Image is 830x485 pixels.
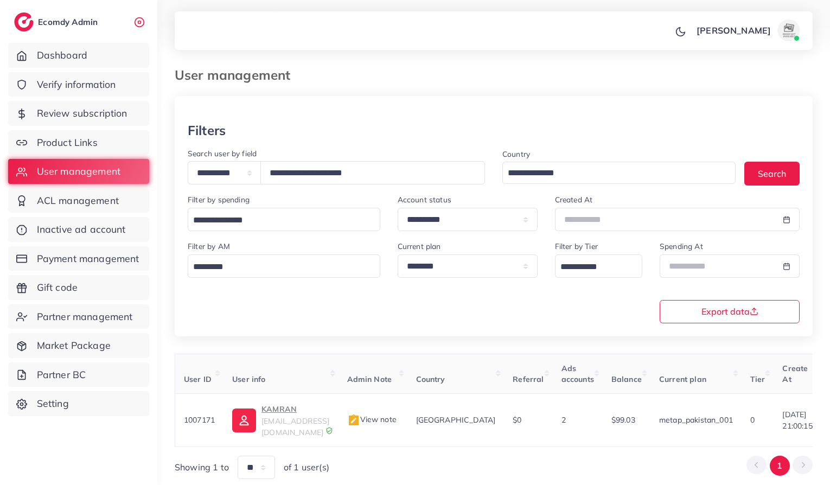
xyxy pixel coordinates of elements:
[782,409,812,431] span: [DATE] 21:00:15
[37,78,116,92] span: Verify information
[697,24,771,37] p: [PERSON_NAME]
[189,259,366,276] input: Search for option
[188,241,230,252] label: Filter by AM
[175,461,229,474] span: Showing 1 to
[37,397,69,411] span: Setting
[8,43,149,68] a: Dashboard
[746,456,813,476] ul: Pagination
[347,414,360,427] img: admin_note.cdd0b510.svg
[659,415,733,425] span: metap_pakistan_001
[416,374,445,384] span: Country
[347,414,397,424] span: View note
[778,20,800,41] img: avatar
[37,280,78,295] span: Gift code
[502,162,736,184] div: Search for option
[8,275,149,300] a: Gift code
[8,72,149,97] a: Verify information
[555,254,642,278] div: Search for option
[37,368,86,382] span: Partner BC
[188,254,380,278] div: Search for option
[561,363,594,384] span: Ads accounts
[8,362,149,387] a: Partner BC
[8,333,149,358] a: Market Package
[750,374,765,384] span: Tier
[659,374,706,384] span: Current plan
[232,409,256,432] img: ic-user-info.36bf1079.svg
[502,149,530,159] label: Country
[398,194,451,205] label: Account status
[37,106,127,120] span: Review subscription
[691,20,804,41] a: [PERSON_NAME]avatar
[188,123,226,138] h3: Filters
[8,217,149,242] a: Inactive ad account
[770,456,790,476] button: Go to page 1
[555,194,593,205] label: Created At
[37,136,98,150] span: Product Links
[175,67,299,83] h3: User management
[325,427,333,435] img: 9CAL8B2pu8EFxCJHYAAAAldEVYdGRhdGU6Y3JlYXRlADIwMjItMTItMDlUMDQ6NTg6MzkrMDA6MDBXSlgLAAAAJXRFWHRkYXR...
[184,415,215,425] span: 1007171
[513,415,521,425] span: $0
[8,101,149,126] a: Review subscription
[14,12,34,31] img: logo
[184,374,212,384] span: User ID
[701,307,758,316] span: Export data
[37,339,111,353] span: Market Package
[8,304,149,329] a: Partner management
[744,162,800,185] button: Search
[284,461,329,474] span: of 1 user(s)
[8,159,149,184] a: User management
[38,17,100,27] h2: Ecomdy Admin
[782,363,808,384] span: Create At
[37,310,133,324] span: Partner management
[8,130,149,155] a: Product Links
[188,194,250,205] label: Filter by spending
[37,164,120,178] span: User management
[561,415,566,425] span: 2
[37,222,126,237] span: Inactive ad account
[8,391,149,416] a: Setting
[660,241,703,252] label: Spending At
[261,403,329,416] p: KAMRAN
[261,416,329,437] span: [EMAIL_ADDRESS][DOMAIN_NAME]
[504,165,722,182] input: Search for option
[14,12,100,31] a: logoEcomdy Admin
[37,194,119,208] span: ACL management
[232,374,265,384] span: User info
[513,374,544,384] span: Referral
[611,374,642,384] span: Balance
[188,148,257,159] label: Search user by field
[750,415,755,425] span: 0
[8,188,149,213] a: ACL management
[398,241,441,252] label: Current plan
[232,403,329,438] a: KAMRAN[EMAIL_ADDRESS][DOMAIN_NAME]
[37,48,87,62] span: Dashboard
[8,246,149,271] a: Payment management
[37,252,139,266] span: Payment management
[416,415,496,425] span: [GEOGRAPHIC_DATA]
[189,212,366,229] input: Search for option
[557,259,628,276] input: Search for option
[188,208,380,231] div: Search for option
[660,300,800,323] button: Export data
[347,374,392,384] span: Admin Note
[611,415,635,425] span: $99.03
[555,241,598,252] label: Filter by Tier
